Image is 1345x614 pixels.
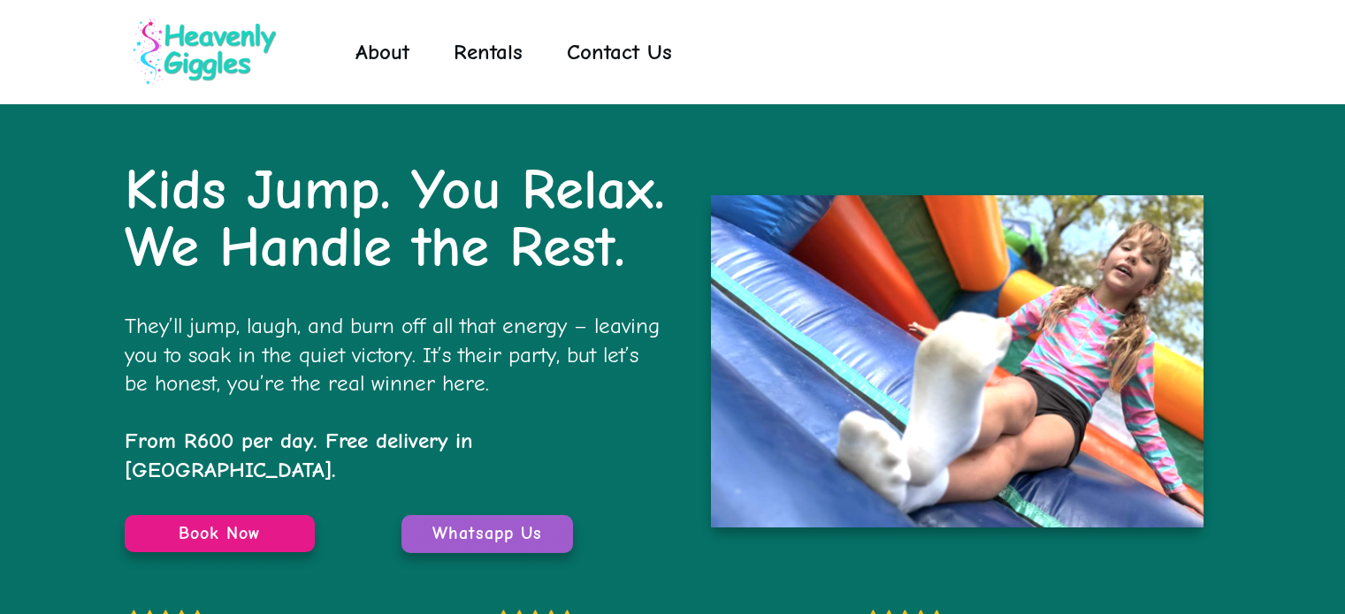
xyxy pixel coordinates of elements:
[355,30,409,74] a: About
[179,523,260,543] strong: Book Now
[125,312,667,398] p: They’ll jump, laugh, and burn off all that energy – leaving you to soak in the quiet victory. It’...
[567,30,672,74] a: Contact Us
[707,195,1204,527] img: Screenshot 2025-03-06 at 08.45.48
[125,162,667,294] p: Kids Jump. You Relax. We Handle the Rest.
[125,428,473,482] strong: From R600 per day. Free delivery in [GEOGRAPHIC_DATA].
[454,30,523,74] a: Rentals
[125,515,315,552] a: Book Now
[401,515,573,553] a: Whatsapp Us
[432,523,542,543] span: Whatsapp Us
